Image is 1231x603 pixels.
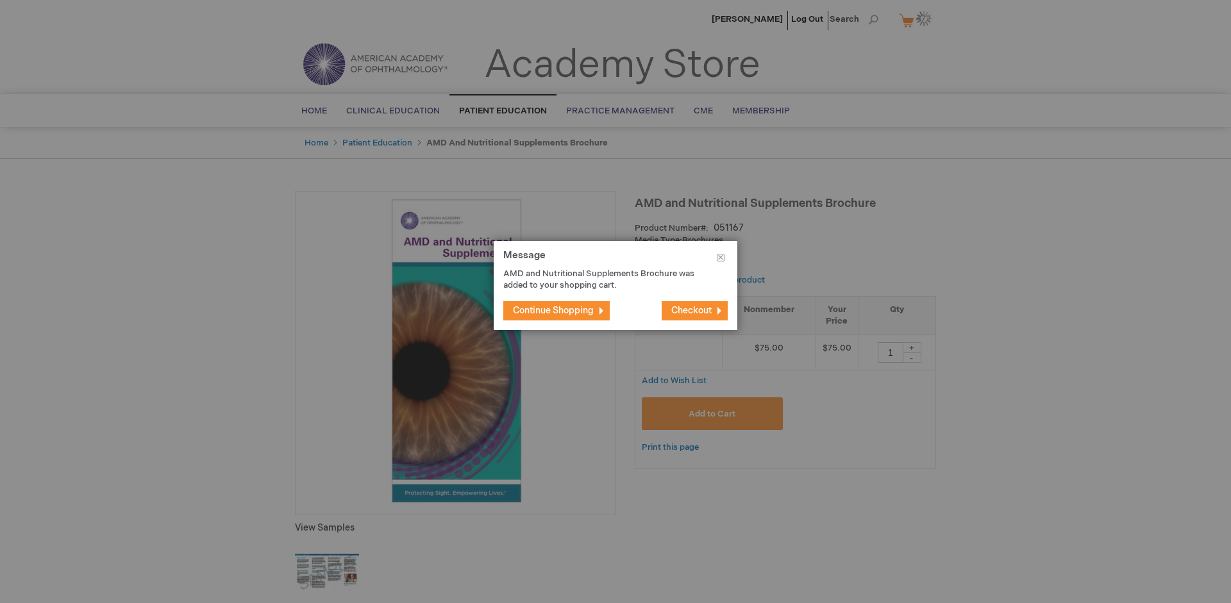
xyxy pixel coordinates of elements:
[503,268,708,292] p: AMD and Nutritional Supplements Brochure was added to your shopping cart.
[513,305,594,316] span: Continue Shopping
[503,251,728,268] h1: Message
[503,301,610,320] button: Continue Shopping
[662,301,728,320] button: Checkout
[671,305,712,316] span: Checkout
